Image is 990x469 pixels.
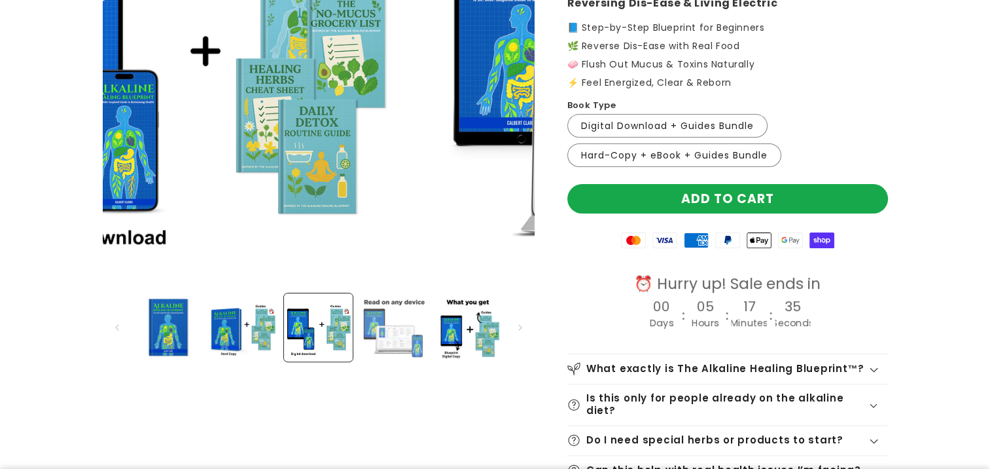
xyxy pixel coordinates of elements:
div: : [769,302,773,330]
button: Load image 2 in gallery view [209,293,277,362]
button: Load image 4 in gallery view [359,293,427,362]
h4: 35 [785,299,802,314]
button: Add to cart [567,184,888,214]
h4: 17 [743,299,755,314]
p: 📘 Step-by-Step Blueprint for Beginners 🌿 Reverse Dis-Ease with Real Food 🧼 Flush Out Mucus & Toxi... [567,23,888,87]
div: Hours [692,314,719,333]
button: Slide left [103,313,132,342]
button: Slide right [506,313,535,342]
summary: Is this only for people already on the alkaline diet? [567,385,888,425]
div: : [681,302,686,330]
label: Book Type [567,99,616,112]
h2: Is this only for people already on the alkaline diet? [586,392,868,417]
button: Load image 5 in gallery view [434,293,502,362]
div: ⏰ Hurry up! Sale ends in [611,274,843,294]
h2: What exactly is The Alkaline Healing Blueprint™? [586,363,864,375]
h4: 05 [697,299,714,314]
div: : [725,302,730,330]
h4: 00 [653,299,670,314]
summary: Do I need special herbs or products to start? [567,426,888,455]
label: Digital Download + Guides Bundle [567,114,768,138]
button: Load image 1 in gallery view [135,293,203,362]
div: Days [649,314,673,333]
div: Minutes [730,314,768,333]
div: Seconds [772,314,814,333]
h2: Do I need special herbs or products to start? [586,434,843,447]
button: Load image 3 in gallery view [284,293,352,362]
label: Hard-Copy + eBook + Guides Bundle [567,143,781,167]
summary: What exactly is The Alkaline Healing Blueprint™? [567,354,888,384]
